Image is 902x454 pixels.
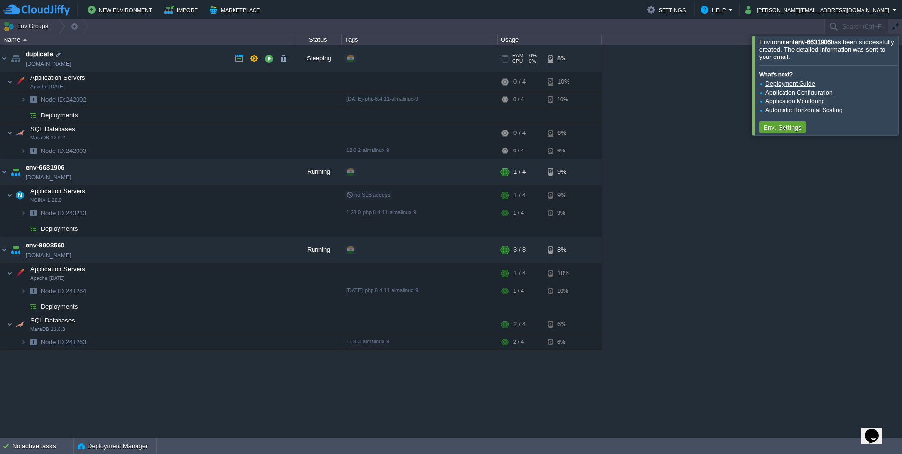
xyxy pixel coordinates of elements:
[26,299,40,314] img: AMDAwAAAACH5BAEAAAAALAAAAAABAAEAAAICRAEAOw==
[40,147,88,155] span: 242003
[7,72,13,92] img: AMDAwAAAACH5BAEAAAAALAAAAAABAAEAAAICRAEAOw==
[40,95,88,104] span: 242002
[0,45,8,72] img: AMDAwAAAACH5BAEAAAAALAAAAAABAAEAAAICRAEAOw==
[29,188,87,195] a: Application ServersNGINX 1.28.0
[761,123,804,132] button: Env. Settings
[13,264,27,283] img: AMDAwAAAACH5BAEAAAAALAAAAAABAAEAAAICRAEAOw==
[527,53,537,58] span: 0%
[26,49,53,59] span: duplicate
[20,221,26,236] img: AMDAwAAAACH5BAEAAAAALAAAAAABAAEAAAICRAEAOw==
[293,159,342,185] div: Running
[3,4,70,16] img: CloudJiffy
[293,237,342,263] div: Running
[513,143,524,158] div: 0 / 4
[745,4,892,16] button: [PERSON_NAME][EMAIL_ADDRESS][DOMAIN_NAME]
[26,335,40,350] img: AMDAwAAAACH5BAEAAAAALAAAAAABAAEAAAICRAEAOw==
[7,186,13,205] img: AMDAwAAAACH5BAEAAAAALAAAAAABAAEAAAICRAEAOw==
[20,284,26,299] img: AMDAwAAAACH5BAEAAAAALAAAAAABAAEAAAICRAEAOw==
[41,287,66,295] span: Node ID:
[23,39,27,41] img: AMDAwAAAACH5BAEAAAAALAAAAAABAAEAAAICRAEAOw==
[13,315,27,334] img: AMDAwAAAACH5BAEAAAAALAAAAAABAAEAAAICRAEAOw==
[29,74,87,81] a: Application ServersApache [DATE]
[26,206,40,221] img: AMDAwAAAACH5BAEAAAAALAAAAAABAAEAAAICRAEAOw==
[512,58,523,64] span: CPU
[548,186,579,205] div: 9%
[548,143,579,158] div: 6%
[30,326,65,332] span: MariaDB 11.8.3
[78,441,148,451] button: Deployment Manager
[30,197,62,203] span: NGINX 1.28.0
[0,159,8,185] img: AMDAwAAAACH5BAEAAAAALAAAAAABAAEAAAICRAEAOw==
[41,147,66,154] span: Node ID:
[759,71,793,78] b: What's next?
[9,45,22,72] img: AMDAwAAAACH5BAEAAAAALAAAAAABAAEAAAICRAEAOw==
[548,206,579,221] div: 9%
[765,98,825,105] a: Application Monitoring
[210,4,263,16] button: Marketplace
[164,4,201,16] button: Import
[7,315,13,334] img: AMDAwAAAACH5BAEAAAAALAAAAAABAAEAAAICRAEAOw==
[26,92,40,107] img: AMDAwAAAACH5BAEAAAAALAAAAAABAAEAAAICRAEAOw==
[795,38,831,46] b: env-6631906
[12,438,73,454] div: No active tasks
[498,34,601,45] div: Usage
[548,315,579,334] div: 6%
[513,237,526,263] div: 3 / 8
[13,123,27,143] img: AMDAwAAAACH5BAEAAAAALAAAAAABAAEAAAICRAEAOw==
[513,335,524,350] div: 2 / 4
[759,38,894,60] span: Environment has been successfully created. The detailed information was sent to your email.
[29,125,77,132] a: SQL DatabasesMariaDB 12.0.2
[26,284,40,299] img: AMDAwAAAACH5BAEAAAAALAAAAAABAAEAAAICRAEAOw==
[26,59,71,69] a: [DOMAIN_NAME]
[41,339,66,346] span: Node ID:
[26,172,71,182] a: [DOMAIN_NAME]
[40,209,88,217] span: 243213
[40,287,88,295] a: Node ID:241264
[20,206,26,221] img: AMDAwAAAACH5BAEAAAAALAAAAAABAAEAAAICRAEAOw==
[30,135,65,141] span: MariaDB 12.0.2
[765,89,833,96] a: Application Configuration
[346,147,389,153] span: 12.0.2-almalinux-9
[13,186,27,205] img: AMDAwAAAACH5BAEAAAAALAAAAAABAAEAAAICRAEAOw==
[513,186,526,205] div: 1 / 4
[548,92,579,107] div: 10%
[29,316,77,324] span: SQL Databases
[293,45,342,72] div: Sleeping
[346,287,418,293] span: [DATE]-php-8.4.11-almalinux-9
[40,147,88,155] a: Node ID:242003
[41,96,66,103] span: Node ID:
[26,108,40,123] img: AMDAwAAAACH5BAEAAAAALAAAAAABAAEAAAICRAEAOw==
[9,237,22,263] img: AMDAwAAAACH5BAEAAAAALAAAAAABAAEAAAICRAEAOw==
[647,4,688,16] button: Settings
[40,303,79,311] span: Deployments
[40,111,79,119] a: Deployments
[513,315,526,334] div: 2 / 4
[701,4,728,16] button: Help
[40,338,88,346] span: 241263
[20,92,26,107] img: AMDAwAAAACH5BAEAAAAALAAAAAABAAEAAAICRAEAOw==
[513,92,524,107] div: 0 / 4
[0,237,8,263] img: AMDAwAAAACH5BAEAAAAALAAAAAABAAEAAAICRAEAOw==
[548,284,579,299] div: 10%
[20,143,26,158] img: AMDAwAAAACH5BAEAAAAALAAAAAABAAEAAAICRAEAOw==
[20,335,26,350] img: AMDAwAAAACH5BAEAAAAALAAAAAABAAEAAAICRAEAOw==
[346,209,416,215] span: 1.28.0-php-8.4.11-almalinux-9
[513,123,526,143] div: 0 / 4
[548,72,579,92] div: 10%
[512,53,523,58] span: RAM
[29,265,87,273] span: Application Servers
[40,338,88,346] a: Node ID:241263
[40,225,79,233] a: Deployments
[9,159,22,185] img: AMDAwAAAACH5BAEAAAAALAAAAAABAAEAAAICRAEAOw==
[765,107,843,113] a: Automatic Horizontal Scaling
[26,250,71,260] a: [DOMAIN_NAME]
[513,72,526,92] div: 0 / 4
[346,192,391,198] span: no SLB access
[861,415,892,444] iframe: chat widget
[29,265,87,273] a: Application ServersApache [DATE]
[513,206,524,221] div: 1 / 4
[7,123,13,143] img: AMDAwAAAACH5BAEAAAAALAAAAAABAAEAAAICRAEAOw==
[26,241,65,250] a: env-8903560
